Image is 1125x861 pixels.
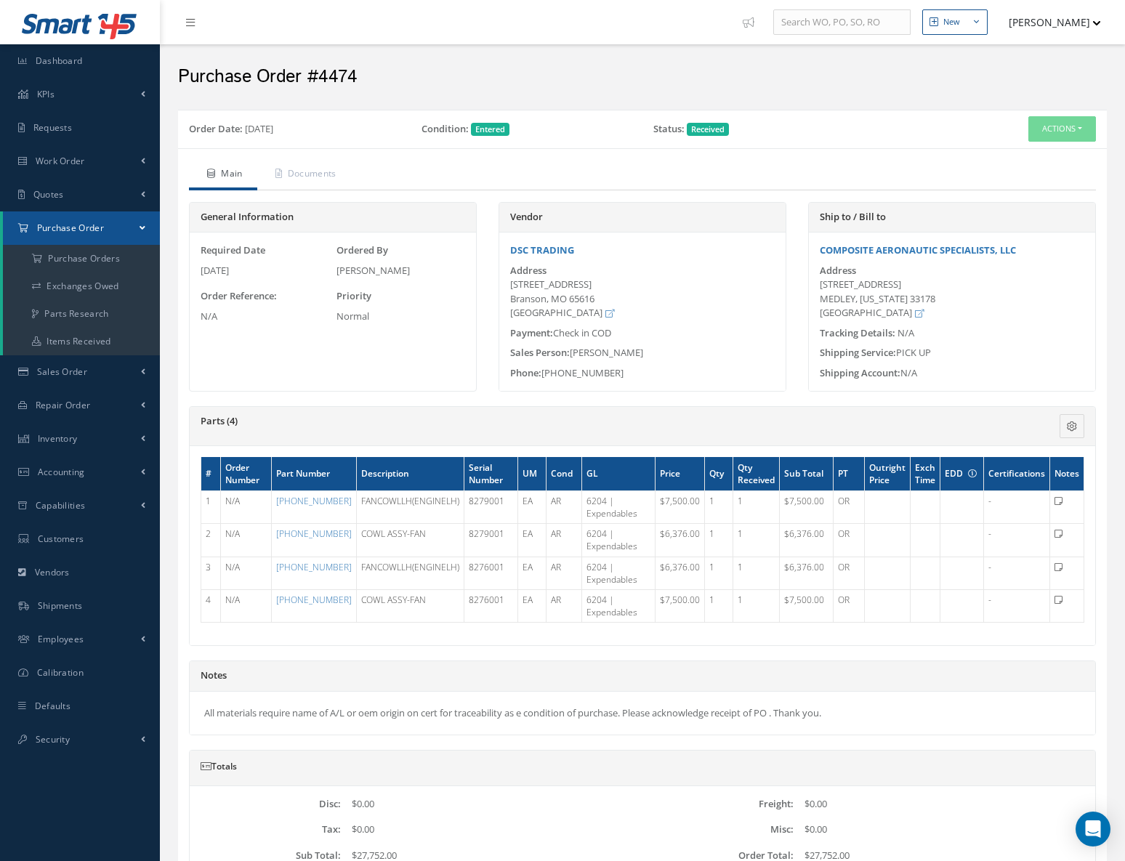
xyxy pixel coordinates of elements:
[922,9,988,35] button: New
[245,122,273,135] span: [DATE]
[833,524,864,557] td: OR
[201,670,1084,682] h5: Notes
[546,457,581,491] th: Cond
[220,524,271,557] td: N/A
[833,457,864,491] th: PT
[464,490,517,523] td: 8279001
[201,243,265,258] label: Required Date
[257,160,351,190] a: Documents
[510,346,570,359] span: Sales Person:
[220,557,271,589] td: N/A
[35,566,70,578] span: Vendors
[3,272,160,300] a: Exchanges Owed
[546,490,581,523] td: AR
[642,824,794,835] label: Misc:
[356,490,464,523] td: FANCOWLLH(ENGINELH)
[705,589,733,622] td: 1
[864,457,910,491] th: Outright Price
[276,594,352,606] a: [PHONE_NUMBER]
[546,589,581,622] td: AR
[189,122,243,137] label: Order Date:
[36,155,85,167] span: Work Order
[356,457,464,491] th: Description
[642,850,794,861] label: Order Total:
[499,326,786,341] div: Check in COD
[510,278,775,320] div: [STREET_ADDRESS] Branson, MO 65616 [GEOGRAPHIC_DATA]
[510,243,574,256] a: DSC TRADING
[943,16,960,28] div: New
[733,490,779,523] td: 1
[733,457,779,491] th: Qty Received
[3,300,160,328] a: Parts Research
[820,366,900,379] span: Shipping Account:
[38,633,84,645] span: Employees
[356,524,464,557] td: COWL ASSY-FAN
[201,457,221,491] th: #
[779,457,833,491] th: Sub Total
[820,211,1084,223] h5: Ship to / Bill to
[499,346,786,360] div: [PERSON_NAME]
[201,289,277,304] label: Order Reference:
[201,557,221,589] td: 3
[546,557,581,589] td: AR
[510,211,775,223] h5: Vendor
[833,490,864,523] td: OR
[510,265,547,276] label: Address
[984,457,1050,491] th: Certifications
[33,188,64,201] span: Quotes
[820,243,1016,256] a: COMPOSITE AERONAUTIC SPECIALISTS, LLC
[733,589,779,622] td: 1
[3,328,160,355] a: Items Received
[276,527,352,540] a: [PHONE_NUMBER]
[820,326,895,339] span: Tracking Details:
[642,799,794,809] label: Freight:
[220,490,271,523] td: N/A
[984,524,1050,557] td: -
[201,416,933,427] h5: Parts (4)
[341,797,642,812] div: $0.00
[464,557,517,589] td: 8276001
[820,278,1084,320] div: [STREET_ADDRESS] MEDLEY, [US_STATE] 33178 [GEOGRAPHIC_DATA]
[546,524,581,557] td: AR
[984,557,1050,589] td: -
[190,799,341,809] label: Disc:
[356,589,464,622] td: COWL ASSY-FAN
[582,589,656,622] td: 6204 | Expendables
[189,160,257,190] a: Main
[1076,812,1110,846] div: Open Intercom Messenger
[201,264,329,278] div: [DATE]
[464,589,517,622] td: 8276001
[656,490,705,523] td: $7,500.00
[779,557,833,589] td: $6,376.00
[911,457,940,491] th: Exch Time
[1028,116,1096,142] button: Actions
[820,265,856,276] label: Address
[220,589,271,622] td: N/A
[38,533,84,545] span: Customers
[898,326,914,339] span: N/A
[820,346,896,359] span: Shipping Service:
[220,457,271,491] th: Order Number
[3,211,160,245] a: Purchase Order
[518,557,547,589] td: EA
[38,599,83,612] span: Shipments
[276,561,352,573] a: [PHONE_NUMBER]
[809,366,1095,381] div: N/A
[37,88,55,100] span: KPIs
[656,457,705,491] th: Price
[940,457,984,491] th: EDD
[201,490,221,523] td: 1
[518,589,547,622] td: EA
[582,490,656,523] td: 6204 | Expendables
[809,346,1095,360] div: PICK UP
[518,457,547,491] th: UM
[336,264,465,278] div: [PERSON_NAME]
[582,557,656,589] td: 6204 | Expendables
[464,524,517,557] td: 8279001
[464,457,517,491] th: Serial Number
[38,466,85,478] span: Accounting
[1050,457,1084,491] th: Notes
[833,589,864,622] td: OR
[341,822,642,837] div: $0.00
[37,222,104,234] span: Purchase Order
